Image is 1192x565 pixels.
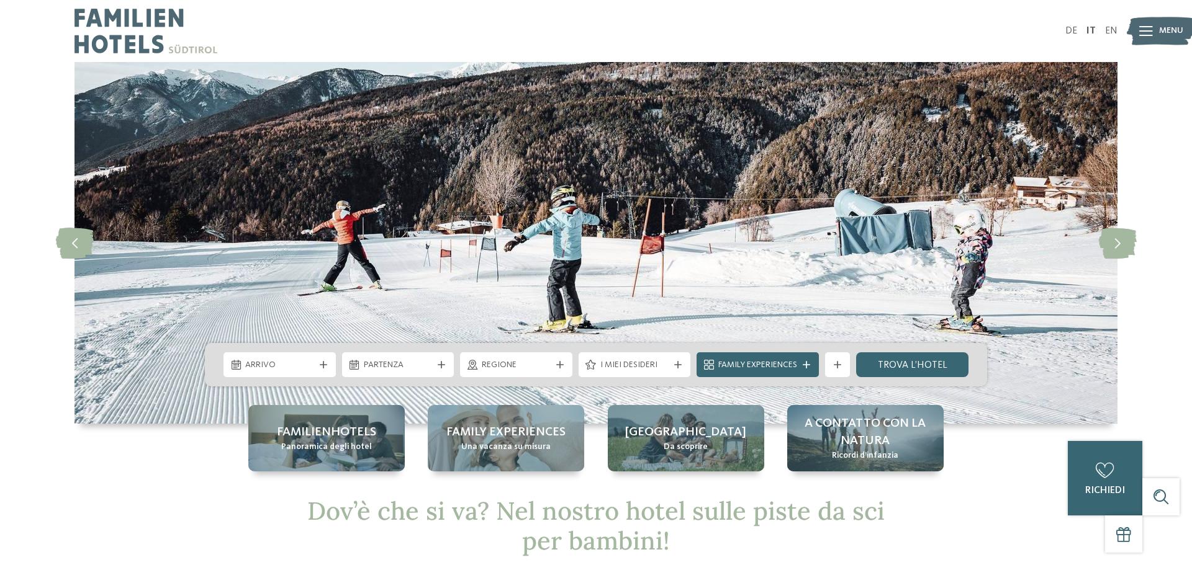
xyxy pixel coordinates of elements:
span: Familienhotels [277,424,376,441]
a: Hotel sulle piste da sci per bambini: divertimento senza confini Familienhotels Panoramica degli ... [248,405,405,471]
a: Hotel sulle piste da sci per bambini: divertimento senza confini Family experiences Una vacanza s... [428,405,584,471]
span: richiedi [1085,486,1125,496]
a: IT [1086,26,1096,36]
span: Una vacanza su misura [461,441,551,453]
span: A contatto con la natura [800,415,931,450]
span: [GEOGRAPHIC_DATA] [625,424,746,441]
a: richiedi [1068,441,1142,515]
span: Dov’è che si va? Nel nostro hotel sulle piste da sci per bambini! [307,495,885,556]
a: Hotel sulle piste da sci per bambini: divertimento senza confini [GEOGRAPHIC_DATA] Da scoprire [608,405,764,471]
a: DE [1065,26,1077,36]
a: EN [1105,26,1117,36]
span: Partenza [364,359,433,371]
span: Regione [482,359,551,371]
img: Hotel sulle piste da sci per bambini: divertimento senza confini [74,62,1117,424]
a: Hotel sulle piste da sci per bambini: divertimento senza confini A contatto con la natura Ricordi... [787,405,944,471]
span: Family experiences [446,424,566,441]
span: Arrivo [245,359,314,371]
span: Panoramica degli hotel [281,441,372,453]
span: Ricordi d’infanzia [832,450,898,462]
span: I miei desideri [600,359,669,371]
span: Da scoprire [664,441,708,453]
a: trova l’hotel [856,352,968,377]
span: Family Experiences [718,359,797,371]
span: Menu [1159,25,1183,37]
